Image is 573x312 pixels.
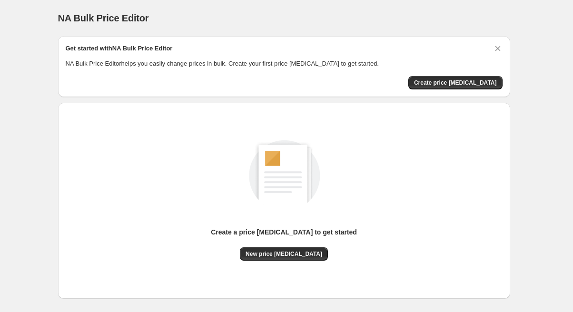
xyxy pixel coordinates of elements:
[408,76,503,89] button: Create price change job
[66,59,503,68] p: NA Bulk Price Editor helps you easily change prices in bulk. Create your first price [MEDICAL_DAT...
[211,227,357,237] p: Create a price [MEDICAL_DATA] to get started
[66,44,173,53] h2: Get started with NA Bulk Price Editor
[240,247,328,261] button: New price [MEDICAL_DATA]
[414,79,497,87] span: Create price [MEDICAL_DATA]
[246,250,322,258] span: New price [MEDICAL_DATA]
[493,44,503,53] button: Dismiss card
[58,13,149,23] span: NA Bulk Price Editor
